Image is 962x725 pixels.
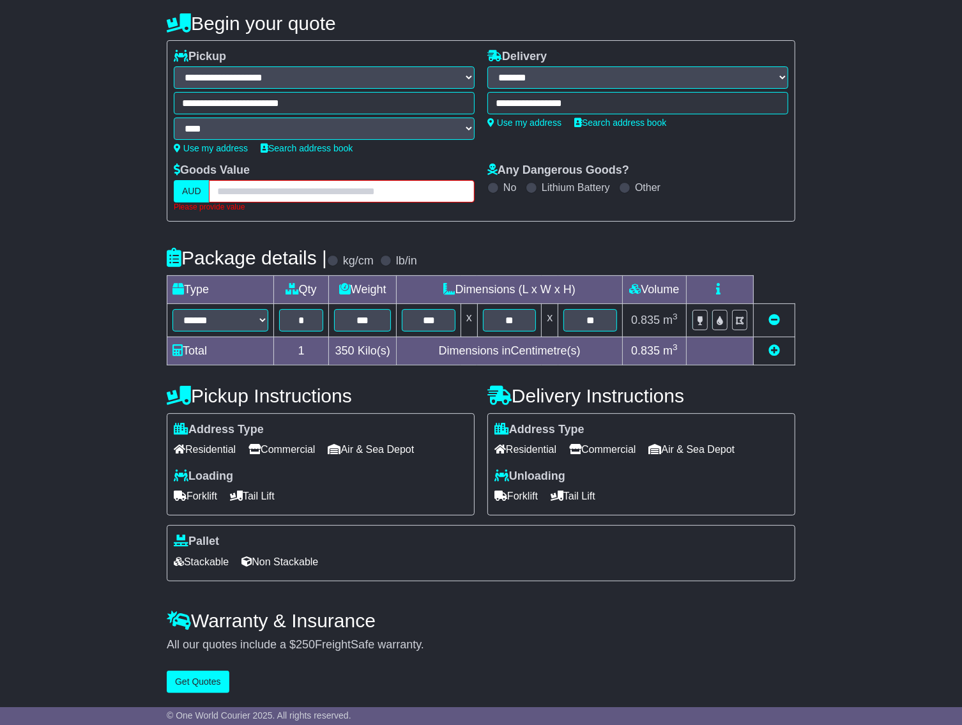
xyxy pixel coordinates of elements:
td: x [461,303,477,337]
a: Search address book [261,143,353,153]
td: x [542,303,558,337]
td: Dimensions in Centimetre(s) [397,337,623,365]
label: AUD [174,180,210,202]
span: 0.835 [631,314,660,326]
sup: 3 [673,342,678,352]
h4: Package details | [167,247,327,268]
label: Address Type [494,423,584,437]
span: 250 [296,638,315,651]
div: All our quotes include a $ FreightSafe warranty. [167,638,795,652]
span: Commercial [248,439,315,459]
h4: Begin your quote [167,13,795,34]
span: 350 [335,344,355,357]
label: Loading [174,469,233,484]
label: kg/cm [343,254,374,268]
label: No [503,181,516,194]
label: Pickup [174,50,226,64]
span: Tail Lift [551,486,595,506]
span: © One World Courier 2025. All rights reserved. [167,710,351,721]
span: Forklift [494,486,538,506]
span: Forklift [174,486,217,506]
span: Non Stackable [241,552,318,572]
button: Get Quotes [167,671,229,693]
td: 1 [274,337,329,365]
label: Goods Value [174,164,250,178]
a: Search address book [574,118,666,128]
a: Remove this item [768,314,780,326]
div: Please provide value [174,202,475,211]
label: Any Dangerous Goods? [487,164,629,178]
span: Tail Lift [230,486,275,506]
td: Kilo(s) [329,337,397,365]
a: Add new item [768,344,780,357]
span: m [663,314,678,326]
span: Residential [174,439,236,459]
span: Residential [494,439,556,459]
label: Delivery [487,50,547,64]
span: Commercial [569,439,636,459]
span: Air & Sea Depot [328,439,415,459]
h4: Warranty & Insurance [167,610,795,631]
td: Volume [622,275,686,303]
td: Qty [274,275,329,303]
a: Use my address [174,143,248,153]
label: Pallet [174,535,219,549]
span: m [663,344,678,357]
label: lb/in [396,254,417,268]
label: Other [635,181,660,194]
td: Dimensions (L x W x H) [397,275,623,303]
span: Air & Sea Depot [649,439,735,459]
span: 0.835 [631,344,660,357]
sup: 3 [673,312,678,321]
label: Address Type [174,423,264,437]
h4: Pickup Instructions [167,385,475,406]
td: Type [167,275,274,303]
span: Stackable [174,552,229,572]
label: Lithium Battery [542,181,610,194]
a: Use my address [487,118,561,128]
label: Unloading [494,469,565,484]
td: Weight [329,275,397,303]
td: Total [167,337,274,365]
h4: Delivery Instructions [487,385,795,406]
